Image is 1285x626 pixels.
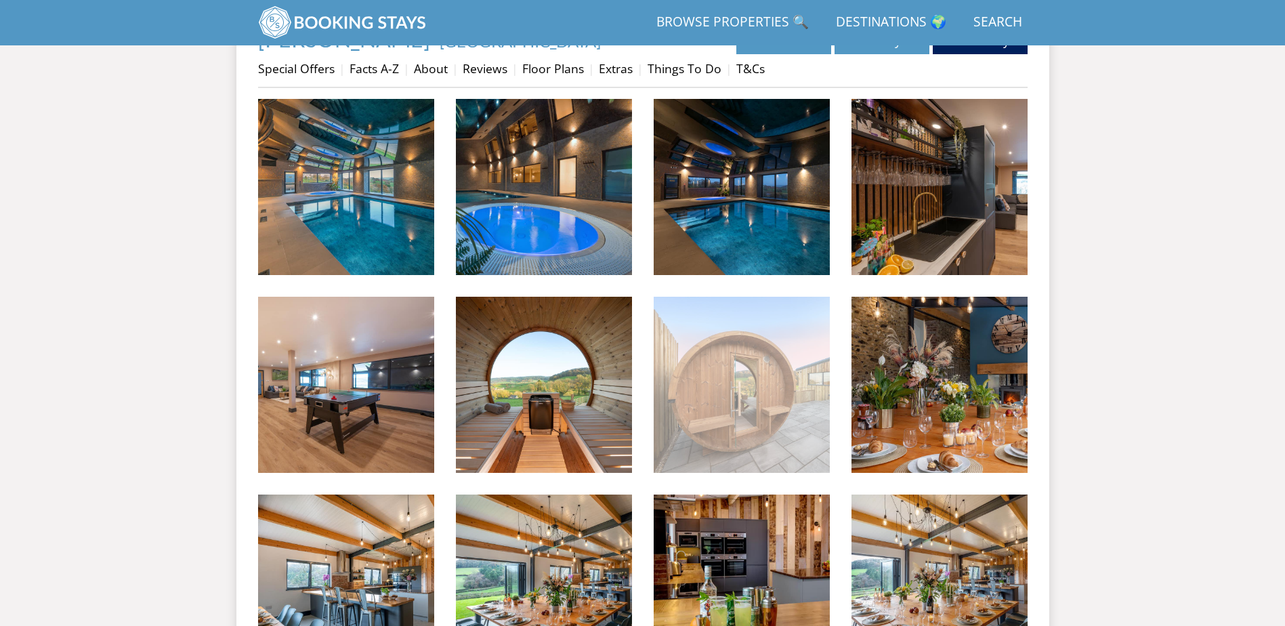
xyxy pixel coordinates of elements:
[968,7,1028,38] a: Search
[830,7,952,38] a: Destinations 🌍
[648,60,721,77] a: Things To Do
[350,60,399,77] a: Facts A-Z
[463,60,507,77] a: Reviews
[414,60,448,77] a: About
[654,99,830,275] img: Hares Barton - Large holiday house in Devon with private indoor pool
[258,60,335,77] a: Special Offers
[851,99,1028,275] img: Hares Barton - Comfy seating to one end of the games room
[258,297,434,473] img: Hares Barton - Unwind in the Games Room - the 3-in-1 table has pool, air hockey and table tennis
[654,297,830,473] img: Hares Barton - The barrel sauna is in the courtyard, with views over the Devon hills
[851,297,1028,473] img: Hares Barton - The perfect place to stay for happy large group holidays and celebrations
[522,60,584,77] a: Floor Plans
[258,99,434,275] img: Hares Barton - Sleeps 22, spa hall with pool and hot tub, sauna and games room
[736,60,765,77] a: T&Cs
[258,5,427,39] img: BookingStays
[651,7,814,38] a: Browse Properties 🔍
[456,99,632,275] img: Hares Barton - With an indoor pool, hot tub and games room, this is a great place to stay any tim...
[456,297,632,473] img: Hares Barton - A sauna with a view!
[599,60,633,77] a: Extras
